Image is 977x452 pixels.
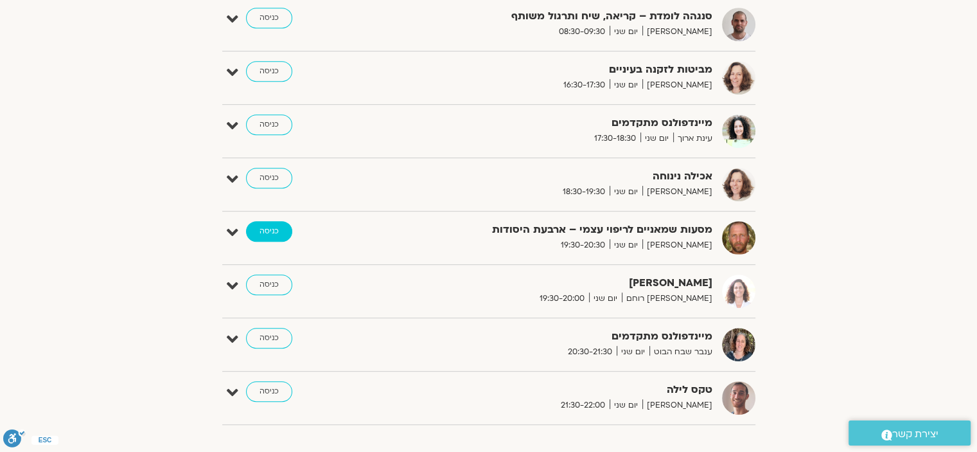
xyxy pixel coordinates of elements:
span: יום שני [610,78,642,92]
a: כניסה [246,8,292,28]
span: [PERSON_NAME] רוחם [622,292,712,305]
span: 18:30-19:30 [558,185,610,199]
span: יום שני [610,25,642,39]
span: 17:30-18:30 [590,132,640,145]
a: יצירת קשר [849,420,971,446]
span: יום שני [617,345,649,359]
a: כניסה [246,275,292,295]
strong: טקס לילה [398,381,712,399]
span: יום שני [640,132,673,145]
span: 20:30-21:30 [563,345,617,359]
span: יום שני [610,399,642,412]
span: [PERSON_NAME] [642,25,712,39]
span: יום שני [610,185,642,199]
span: עינת ארוך [673,132,712,145]
span: 19:30-20:00 [535,292,589,305]
span: 08:30-09:30 [554,25,610,39]
strong: מיינדפולנס מתקדמים [398,114,712,132]
strong: [PERSON_NAME] [398,275,712,292]
strong: סנגהה לומדת – קריאה, שיח ותרגול משותף [398,8,712,25]
strong: אכילה נינוחה [398,168,712,185]
a: כניסה [246,168,292,188]
a: כניסה [246,328,292,348]
span: 19:30-20:30 [556,239,610,252]
span: 21:30-22:00 [556,399,610,412]
span: [PERSON_NAME] [642,185,712,199]
span: יום שני [589,292,622,305]
strong: מיינדפולנס מתקדמים [398,328,712,345]
span: [PERSON_NAME] [642,239,712,252]
span: [PERSON_NAME] [642,78,712,92]
a: כניסה [246,114,292,135]
span: 16:30-17:30 [559,78,610,92]
strong: מסעות שמאניים לריפוי עצמי – ארבעת היסודות [398,221,712,239]
span: ענבר שבח הבוט [649,345,712,359]
a: כניסה [246,381,292,402]
span: יום שני [610,239,642,252]
strong: מביטות לזקנה בעיניים [398,61,712,78]
span: [PERSON_NAME] [642,399,712,412]
a: כניסה [246,61,292,82]
span: יצירת קשר [892,426,938,443]
a: כניסה [246,221,292,242]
